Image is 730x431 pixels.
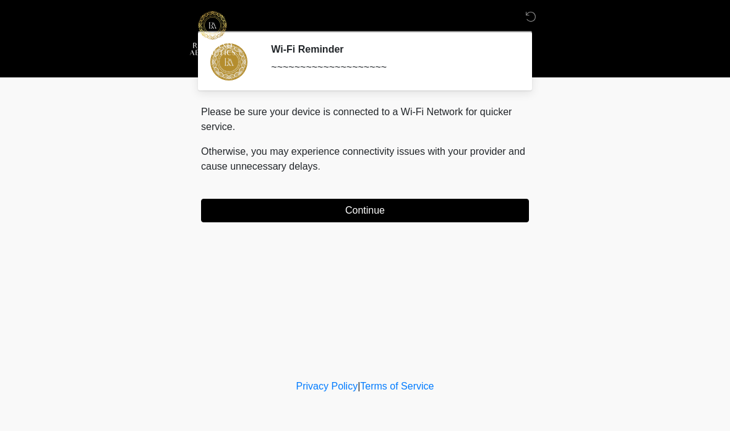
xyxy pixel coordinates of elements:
div: ~~~~~~~~~~~~~~~~~~~~ [271,60,510,75]
img: Richland Aesthetics Logo [189,9,236,57]
a: Terms of Service [360,381,434,391]
a: Privacy Policy [296,381,358,391]
button: Continue [201,199,529,222]
p: Otherwise, you may experience connectivity issues with your provider and cause unnecessary delays [201,144,529,174]
p: Please be sure your device is connected to a Wi-Fi Network for quicker service. [201,105,529,134]
span: . [318,161,320,172]
a: | [358,381,360,391]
